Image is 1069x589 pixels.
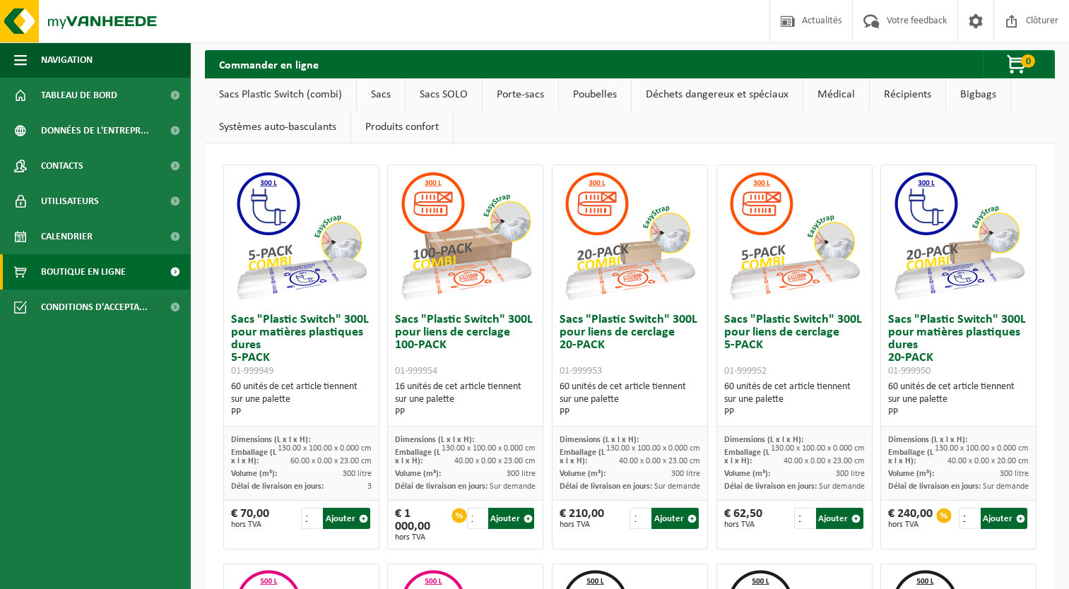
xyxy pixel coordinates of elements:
[467,508,487,529] input: 1
[803,78,869,111] a: Médical
[507,470,536,478] span: 300 litre
[41,184,99,219] span: Utilisateurs
[560,448,605,465] span: Emballage (L x l x H):
[630,508,650,529] input: 1
[41,113,149,148] span: Données de l'entrepr...
[290,457,372,465] span: 60.00 x 0.00 x 23.00 cm
[490,482,536,491] span: Sur demande
[231,436,310,444] span: Dimensions (L x l x H):
[560,436,639,444] span: Dimensions (L x l x H):
[560,314,700,377] h3: Sacs "Plastic Switch" 300L pour liens de cerclage 20-PACK
[888,436,967,444] span: Dimensions (L x l x H):
[560,470,606,478] span: Volume (m³):
[231,314,372,377] h3: Sacs "Plastic Switch" 300L pour matières plastiques dures 5-PACK
[836,470,865,478] span: 300 litre
[395,470,441,478] span: Volume (m³):
[651,508,698,529] button: Ajouter
[724,508,762,529] div: € 62,50
[888,520,933,529] span: hors TVA
[632,78,803,111] a: Déchets dangereux et spéciaux
[278,444,372,453] span: 130.00 x 100.00 x 0.000 cm
[888,314,1029,377] h3: Sacs "Plastic Switch" 300L pour matières plastiques dures 20-PACK
[724,470,770,478] span: Volume (m³):
[41,78,117,113] span: Tableau de bord
[488,508,534,529] button: Ajouter
[395,508,448,542] div: € 1 000,00
[395,406,536,419] div: PP
[560,482,652,491] span: Délai de livraison en jours:
[888,366,931,376] span: 01-999950
[395,165,536,307] img: 01-999954
[819,482,865,491] span: Sur demande
[619,457,700,465] span: 40.00 x 0.00 x 23.00 cm
[395,314,536,377] h3: Sacs "Plastic Switch" 300L pour liens de cerclage 100-PACK
[301,508,321,529] input: 1
[231,366,273,376] span: 01-999949
[483,78,558,111] a: Porte-sacs
[724,520,762,529] span: hors TVA
[395,381,536,419] div: 16 unités de cet article tiennent sur une palette
[794,508,815,529] input: 1
[395,482,488,491] span: Délai de livraison en jours:
[888,508,933,529] div: € 240,00
[888,406,1029,419] div: PP
[983,482,1029,491] span: Sur demande
[724,482,817,491] span: Délai de livraison en jours:
[41,148,83,184] span: Contacts
[935,444,1029,453] span: 130.00 x 100.00 x 0.000 cm
[959,508,979,529] input: 1
[231,482,324,491] span: Délai de livraison en jours:
[231,508,269,529] div: € 70,00
[231,381,372,419] div: 60 unités de cet article tiennent sur une palette
[671,470,700,478] span: 300 litre
[559,165,700,307] img: 01-999953
[395,366,437,376] span: 01-999954
[41,290,148,325] span: Conditions d'accepta...
[560,366,602,376] span: 01-999953
[784,457,865,465] span: 40.00 x 0.00 x 23.00 cm
[406,78,482,111] a: Sacs SOLO
[454,457,536,465] span: 40.00 x 0.00 x 23.00 cm
[724,165,865,307] img: 01-999952
[231,520,269,529] span: hors TVA
[888,381,1029,419] div: 60 unités de cet article tiennent sur une palette
[559,78,631,111] a: Poubelles
[560,381,700,419] div: 60 unités de cet article tiennent sur une palette
[1000,470,1029,478] span: 300 litre
[560,520,604,529] span: hors TVA
[205,50,333,78] h2: Commander en ligne
[724,366,767,376] span: 01-999952
[343,470,372,478] span: 300 litre
[205,111,350,143] a: Systèmes auto-basculants
[888,482,981,491] span: Délai de livraison en jours:
[983,50,1053,78] button: 0
[947,457,1029,465] span: 40.00 x 0.00 x 20.00 cm
[606,444,700,453] span: 130.00 x 100.00 x 0.000 cm
[724,406,865,419] div: PP
[395,448,440,465] span: Emballage (L x l x H):
[724,448,769,465] span: Emballage (L x l x H):
[442,444,536,453] span: 130.00 x 100.00 x 0.000 cm
[231,406,372,419] div: PP
[367,482,372,491] span: 3
[231,448,276,465] span: Emballage (L x l x H):
[724,381,865,419] div: 60 unités de cet article tiennent sur une palette
[323,508,370,529] button: Ajouter
[654,482,700,491] span: Sur demande
[888,448,933,465] span: Emballage (L x l x H):
[351,111,453,143] a: Produits confort
[724,436,803,444] span: Dimensions (L x l x H):
[41,219,93,254] span: Calendrier
[771,444,865,453] span: 130.00 x 100.00 x 0.000 cm
[357,78,405,111] a: Sacs
[230,165,372,307] img: 01-999949
[395,436,474,444] span: Dimensions (L x l x H):
[205,78,356,111] a: Sacs Plastic Switch (combi)
[560,508,604,529] div: € 210,00
[888,470,934,478] span: Volume (m³):
[41,254,126,290] span: Boutique en ligne
[41,42,93,78] span: Navigation
[231,470,277,478] span: Volume (m³):
[724,314,865,377] h3: Sacs "Plastic Switch" 300L pour liens de cerclage 5-PACK
[870,78,945,111] a: Récipients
